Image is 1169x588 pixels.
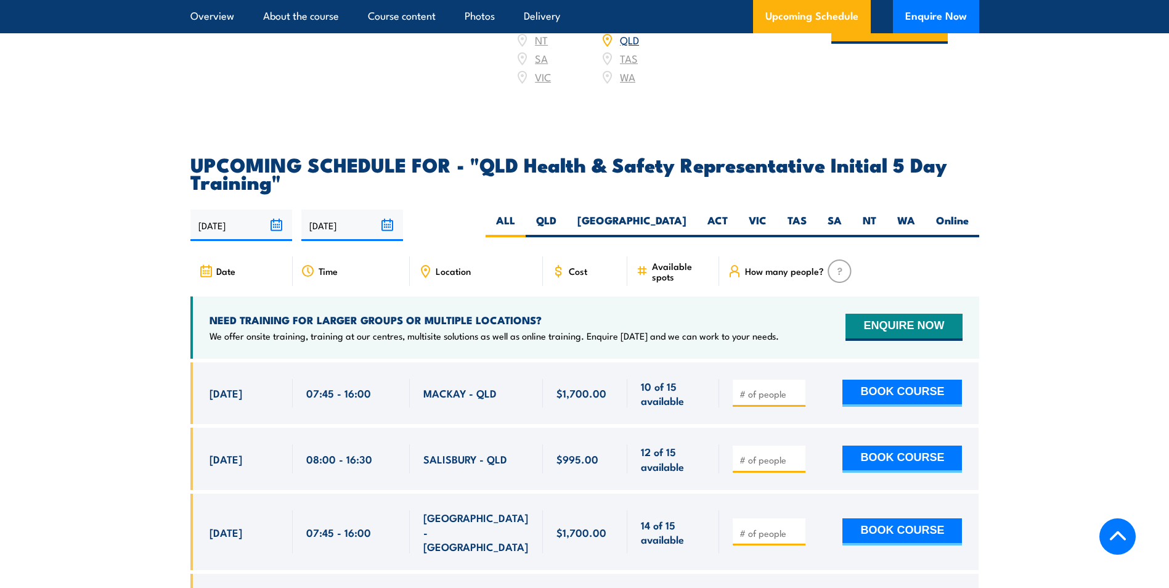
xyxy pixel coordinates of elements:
label: ALL [486,213,526,237]
label: WA [887,213,926,237]
span: MACKAY - QLD [423,386,497,400]
span: 07:45 - 16:00 [306,386,371,400]
span: SALISBURY - QLD [423,452,507,466]
span: Time [319,266,338,276]
h2: UPCOMING SCHEDULE FOR - "QLD Health & Safety Representative Initial 5 Day Training" [190,155,979,190]
span: 08:00 - 16:30 [306,452,372,466]
span: 14 of 15 available [641,518,706,547]
span: $995.00 [556,452,598,466]
span: 07:45 - 16:00 [306,525,371,539]
label: VIC [738,213,777,237]
label: QLD [526,213,567,237]
p: We offer onsite training, training at our centres, multisite solutions as well as online training... [210,330,779,342]
span: [DATE] [210,452,242,466]
span: Available spots [652,261,711,282]
h4: NEED TRAINING FOR LARGER GROUPS OR MULTIPLE LOCATIONS? [210,313,779,327]
button: BOOK COURSE [842,518,962,545]
button: BOOK COURSE [842,380,962,407]
label: TAS [777,213,817,237]
label: SA [817,213,852,237]
a: QLD [620,32,639,47]
span: $1,700.00 [556,525,606,539]
button: BOOK COURSE [842,446,962,473]
input: From date [190,210,292,241]
input: # of people [739,454,801,466]
span: $1,700.00 [556,386,606,400]
input: # of people [739,527,801,539]
label: Online [926,213,979,237]
label: ACT [697,213,738,237]
span: [DATE] [210,386,242,400]
span: [GEOGRAPHIC_DATA] - [GEOGRAPHIC_DATA] [423,510,529,553]
input: # of people [739,388,801,400]
span: Cost [569,266,587,276]
label: NT [852,213,887,237]
label: [GEOGRAPHIC_DATA] [567,213,697,237]
span: How many people? [745,266,824,276]
span: Date [216,266,235,276]
input: To date [301,210,403,241]
span: Location [436,266,471,276]
span: [DATE] [210,525,242,539]
span: 10 of 15 available [641,379,706,408]
span: 12 of 15 available [641,444,706,473]
button: ENQUIRE NOW [845,314,962,341]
